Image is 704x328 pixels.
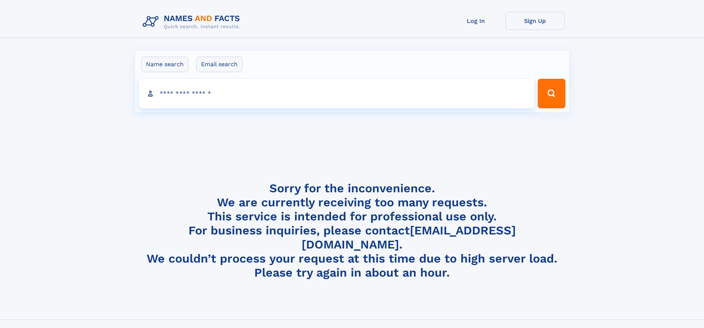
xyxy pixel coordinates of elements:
[140,181,565,280] h4: Sorry for the inconvenience. We are currently receiving too many requests. This service is intend...
[141,57,188,72] label: Name search
[140,12,246,32] img: Logo Names and Facts
[196,57,242,72] label: Email search
[506,12,565,30] a: Sign Up
[302,223,516,251] a: [EMAIL_ADDRESS][DOMAIN_NAME]
[538,79,565,108] button: Search Button
[139,79,535,108] input: search input
[446,12,506,30] a: Log In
